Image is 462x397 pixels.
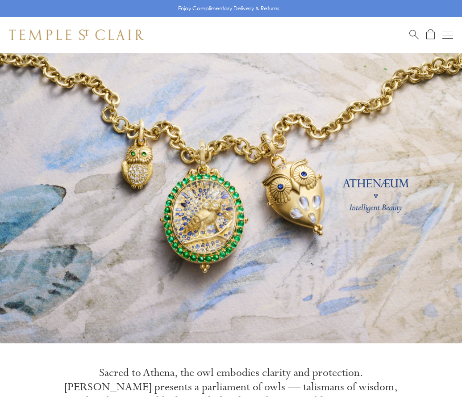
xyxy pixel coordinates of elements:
a: Open Shopping Bag [426,29,435,40]
a: Search [409,29,419,40]
img: Temple St. Clair [9,30,144,40]
button: Open navigation [442,30,453,40]
p: Enjoy Complimentary Delivery & Returns [178,4,279,13]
